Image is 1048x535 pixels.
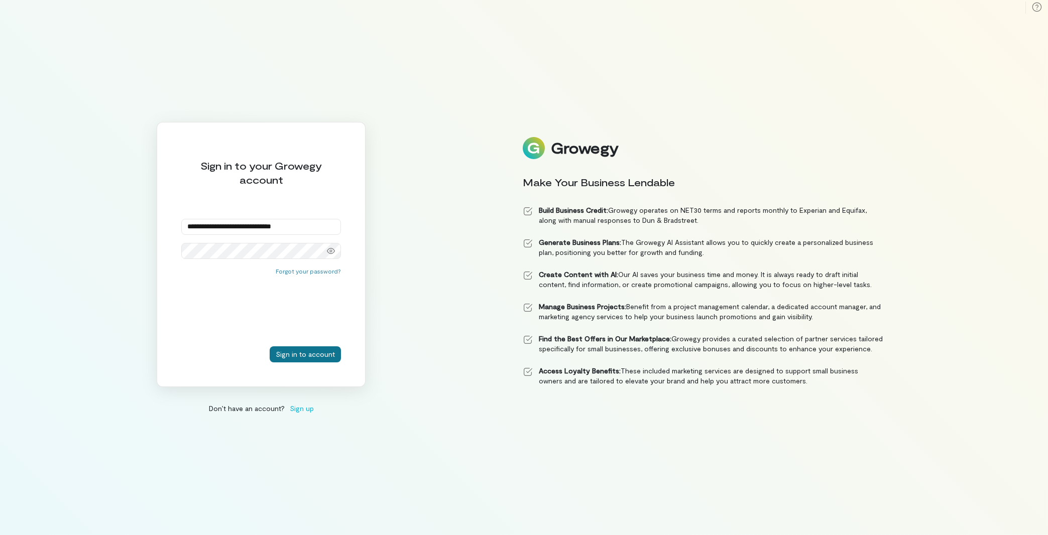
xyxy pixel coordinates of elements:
[523,366,883,386] li: These included marketing services are designed to support small business owners and are tailored ...
[539,302,626,311] strong: Manage Business Projects:
[523,334,883,354] li: Growegy provides a curated selection of partner services tailored specifically for small business...
[523,302,883,322] li: Benefit from a project management calendar, a dedicated account manager, and marketing agency ser...
[551,140,618,157] div: Growegy
[539,206,608,214] strong: Build Business Credit:
[157,403,366,414] div: Don’t have an account?
[181,159,341,187] div: Sign in to your Growegy account
[276,267,341,275] button: Forgot your password?
[270,346,341,362] button: Sign in to account
[523,175,883,189] div: Make Your Business Lendable
[523,137,545,159] img: Logo
[290,403,314,414] span: Sign up
[539,366,621,375] strong: Access Loyalty Benefits:
[523,237,883,257] li: The Growegy AI Assistant allows you to quickly create a personalized business plan, positioning y...
[539,334,671,343] strong: Find the Best Offers in Our Marketplace:
[523,205,883,225] li: Growegy operates on NET30 terms and reports monthly to Experian and Equifax, along with manual re...
[539,238,621,246] strong: Generate Business Plans:
[539,270,618,279] strong: Create Content with AI:
[523,270,883,290] li: Our AI saves your business time and money. It is always ready to draft initial content, find info...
